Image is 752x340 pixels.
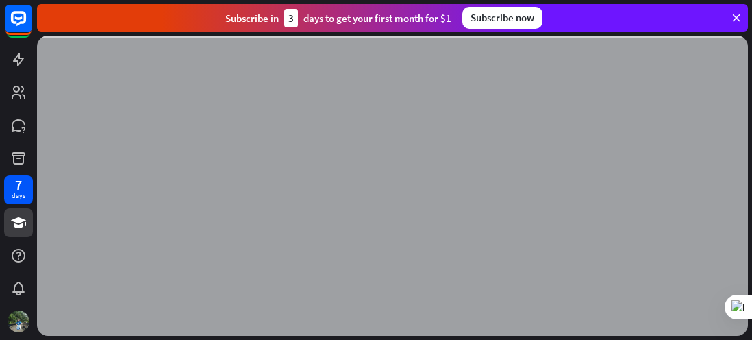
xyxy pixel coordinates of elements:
[15,179,22,191] div: 7
[12,191,25,201] div: days
[462,7,542,29] div: Subscribe now
[4,175,33,204] a: 7 days
[284,9,298,27] div: 3
[225,9,451,27] div: Subscribe in days to get your first month for $1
